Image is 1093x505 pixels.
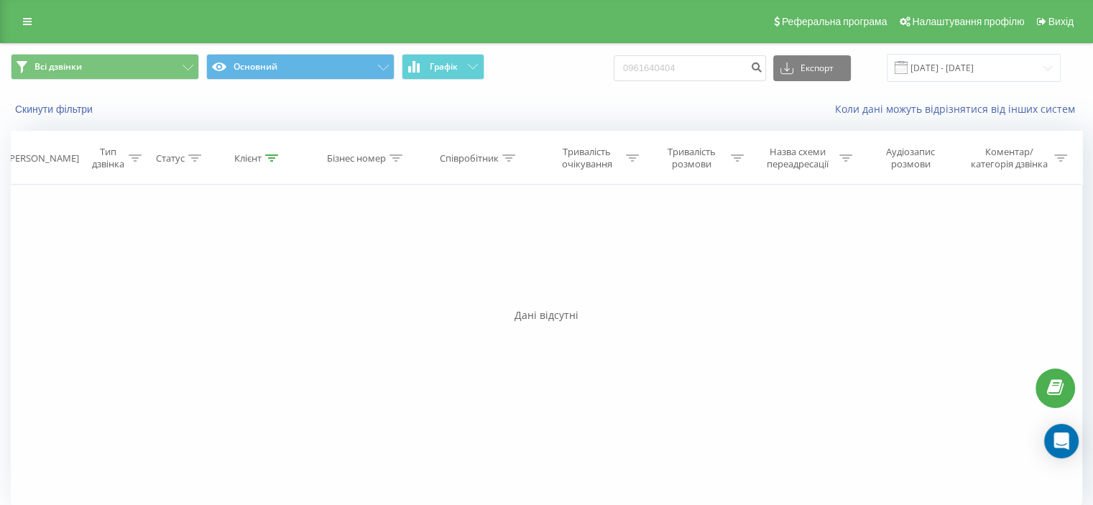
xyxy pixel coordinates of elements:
[402,54,484,80] button: Графік
[1048,16,1074,27] span: Вихід
[11,54,199,80] button: Всі дзвінки
[11,103,100,116] button: Скинути фільтри
[551,146,623,170] div: Тривалість очікування
[614,55,766,81] input: Пошук за номером
[6,152,79,165] div: [PERSON_NAME]
[327,152,386,165] div: Бізнес номер
[156,152,185,165] div: Статус
[34,61,82,73] span: Всі дзвінки
[91,146,124,170] div: Тип дзвінка
[655,146,727,170] div: Тривалість розмови
[782,16,887,27] span: Реферальна програма
[760,146,836,170] div: Назва схеми переадресації
[967,146,1051,170] div: Коментар/категорія дзвінка
[773,55,851,81] button: Експорт
[835,102,1082,116] a: Коли дані можуть відрізнятися вiд інших систем
[869,146,953,170] div: Аудіозапис розмови
[234,152,262,165] div: Клієнт
[430,62,458,72] span: Графік
[11,308,1082,323] div: Дані відсутні
[206,54,395,80] button: Основний
[912,16,1024,27] span: Налаштування профілю
[1044,424,1079,458] div: Open Intercom Messenger
[440,152,499,165] div: Співробітник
